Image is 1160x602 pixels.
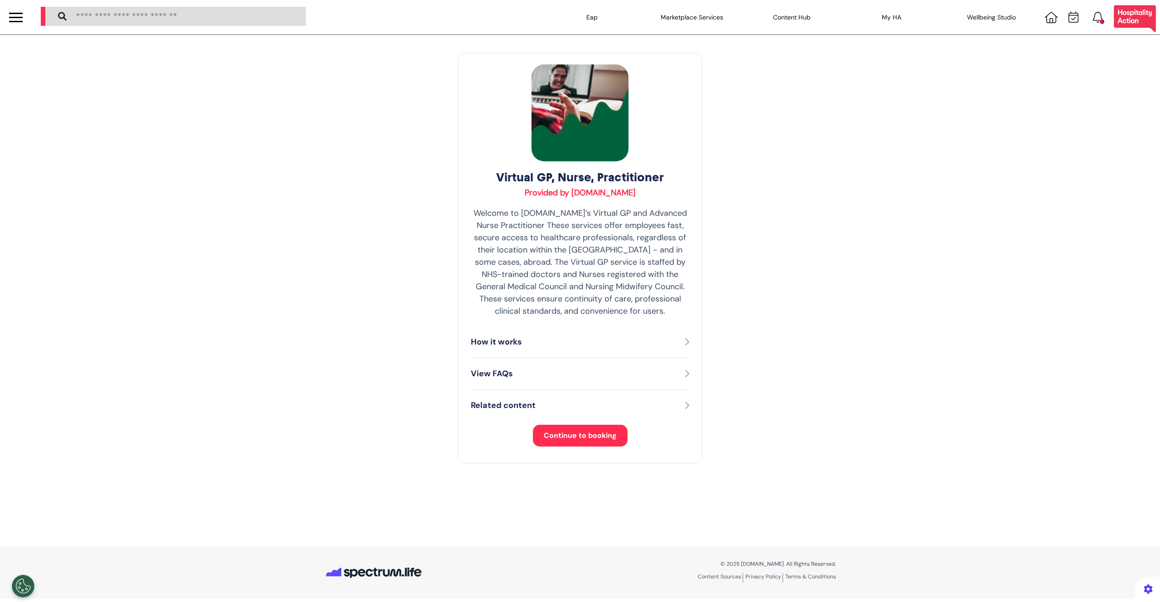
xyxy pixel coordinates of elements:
p: View FAQs [471,368,513,380]
button: How it works [471,335,689,349]
p: Related content [471,399,536,412]
div: Content Hub [746,5,837,30]
img: Spectrum.Life logo [324,562,424,583]
h3: Provided by [DOMAIN_NAME] [471,188,689,198]
button: Related content [471,399,689,412]
img: Virtual GP, Nurse, Practitioner [532,64,628,161]
button: View FAQs [471,367,689,380]
div: Marketplace Services [647,5,737,30]
p: How it works [471,336,522,348]
div: Eap [547,5,638,30]
a: Terms & Conditions [785,573,836,580]
h2: Virtual GP, Nurse, Practitioner [471,170,689,184]
div: My HA [846,5,937,30]
span: Continue to booking [544,431,617,440]
button: Open Preferences [12,575,34,597]
a: Content Sources [698,573,743,583]
a: Privacy Policy [745,573,783,583]
p: © 2025 [DOMAIN_NAME]. All Rights Reserved. [587,560,836,568]
button: Continue to booking [533,425,628,447]
p: Welcome to [DOMAIN_NAME]’s Virtual GP and Advanced Nurse Practitioner These services offer employ... [471,207,689,317]
div: Wellbeing Studio [946,5,1037,30]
